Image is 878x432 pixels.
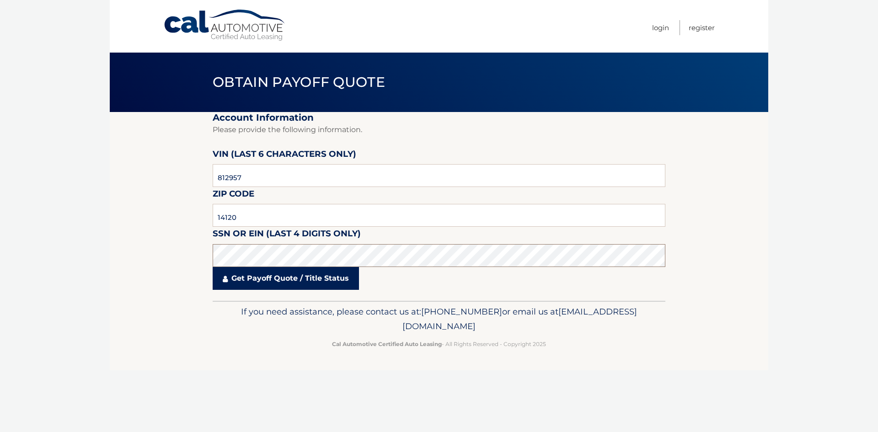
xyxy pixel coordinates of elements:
a: Get Payoff Quote / Title Status [213,267,359,290]
h2: Account Information [213,112,665,123]
p: If you need assistance, please contact us at: or email us at [219,304,659,334]
p: Please provide the following information. [213,123,665,136]
label: VIN (last 6 characters only) [213,147,356,164]
a: Register [689,20,715,35]
span: [PHONE_NUMBER] [421,306,502,317]
a: Cal Automotive [163,9,287,42]
label: Zip Code [213,187,254,204]
span: Obtain Payoff Quote [213,74,385,91]
a: Login [652,20,669,35]
label: SSN or EIN (last 4 digits only) [213,227,361,244]
strong: Cal Automotive Certified Auto Leasing [332,341,442,347]
p: - All Rights Reserved - Copyright 2025 [219,339,659,349]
